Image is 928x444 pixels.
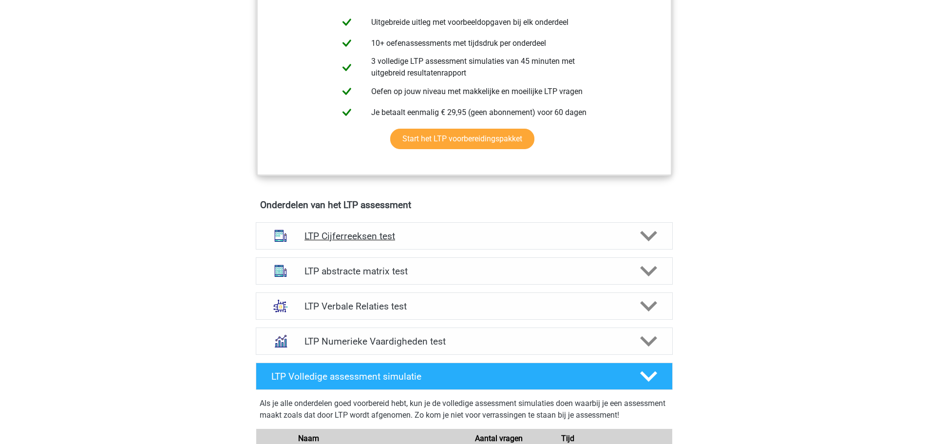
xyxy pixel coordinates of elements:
h4: LTP Numerieke Vaardigheden test [304,336,624,347]
a: cijferreeksen LTP Cijferreeksen test [252,222,677,250]
h4: LTP Verbale Relaties test [304,301,624,312]
h4: LTP abstracte matrix test [304,266,624,277]
img: numeriek redeneren [268,328,293,354]
img: cijferreeksen [268,223,293,249]
a: analogieen LTP Verbale Relaties test [252,292,677,320]
img: analogieen [268,293,293,319]
div: Als je alle onderdelen goed voorbereid hebt, kun je de volledige assessment simulaties doen waarb... [260,398,669,425]
img: abstracte matrices [268,258,293,284]
h4: Onderdelen van het LTP assessment [260,199,668,211]
a: Start het LTP voorbereidingspakket [390,129,534,149]
h4: LTP Volledige assessment simulatie [271,371,624,382]
a: numeriek redeneren LTP Numerieke Vaardigheden test [252,328,677,355]
a: LTP Volledige assessment simulatie [252,363,677,390]
a: abstracte matrices LTP abstracte matrix test [252,257,677,285]
h4: LTP Cijferreeksen test [304,231,624,242]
